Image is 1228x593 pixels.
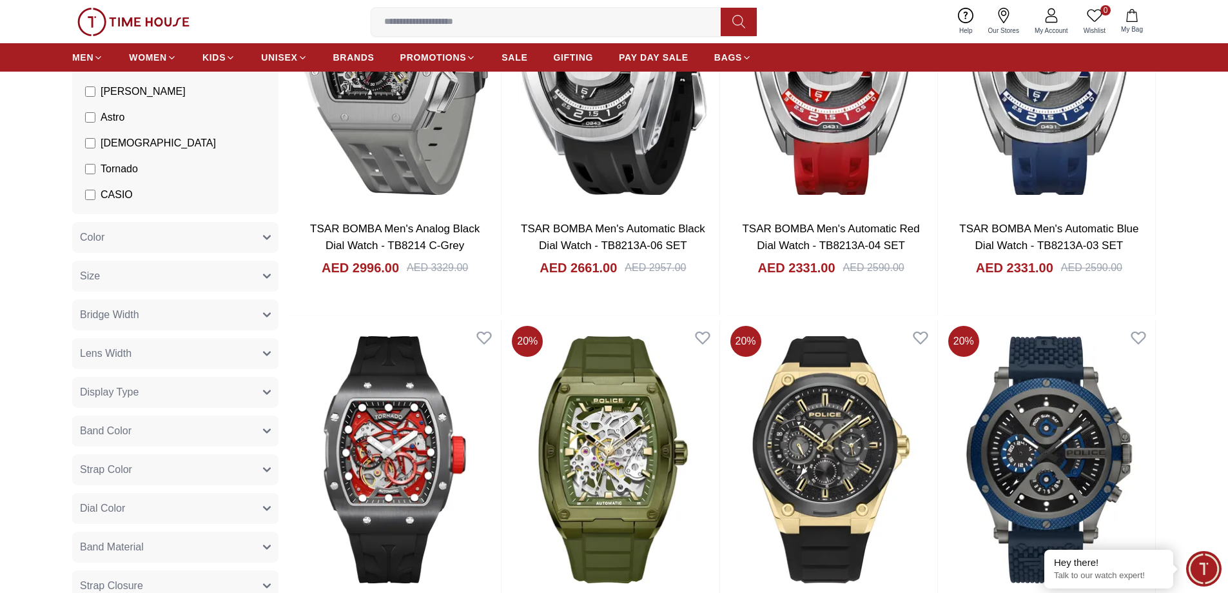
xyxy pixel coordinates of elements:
[101,136,216,151] span: [DEMOGRAPHIC_DATA]
[261,51,297,64] span: UNISEX
[1076,5,1113,38] a: 0Wishlist
[512,326,543,357] span: 20 %
[959,223,1138,252] a: TSAR BOMBA Men's Automatic Blue Dial Watch - TB8213A-03 SET
[85,112,95,123] input: Astro
[400,46,476,69] a: PROMOTIONS
[976,259,1053,277] h4: AED 2331.00
[72,338,278,369] button: Lens Width
[80,307,139,323] span: Bridge Width
[400,51,467,64] span: PROMOTIONS
[1029,26,1073,35] span: My Account
[714,46,752,69] a: BAGS
[322,259,399,277] h4: AED 2996.00
[619,51,688,64] span: PAY DAY SALE
[1116,25,1148,34] span: My Bag
[1100,5,1111,15] span: 0
[85,138,95,148] input: [DEMOGRAPHIC_DATA]
[72,46,103,69] a: MEN
[261,46,307,69] a: UNISEX
[72,493,278,524] button: Dial Color
[948,326,979,357] span: 20 %
[80,462,132,477] span: Strap Color
[101,84,186,99] span: [PERSON_NAME]
[553,51,593,64] span: GIFTING
[101,110,124,125] span: Astro
[983,26,1024,35] span: Our Stores
[101,187,133,203] span: CASIO
[80,423,132,439] span: Band Color
[72,51,93,64] span: MEN
[1054,570,1164,581] p: Talk to our watch expert!
[333,46,375,69] a: BRANDS
[954,26,978,35] span: Help
[72,454,278,485] button: Strap Color
[72,222,278,253] button: Color
[619,46,688,69] a: PAY DAY SALE
[333,51,375,64] span: BRANDS
[72,377,278,408] button: Display Type
[72,416,278,447] button: Band Color
[1054,556,1164,569] div: Hey there!
[80,385,139,400] span: Display Type
[129,46,177,69] a: WOMEN
[310,223,480,252] a: TSAR BOMBA Men's Analog Black Dial Watch - TB8214 C-Grey
[553,46,593,69] a: GIFTING
[521,223,705,252] a: TSAR BOMBA Men's Automatic Black Dial Watch - TB8213A-06 SET
[714,51,742,64] span: BAGS
[202,46,235,69] a: KIDS
[101,213,141,228] span: CITIZEN
[72,299,278,330] button: Bridge Width
[1078,26,1111,35] span: Wishlist
[72,261,278,292] button: Size
[85,86,95,97] input: [PERSON_NAME]
[625,260,686,276] div: AED 2957.00
[502,46,527,69] a: SALE
[757,259,835,277] h4: AED 2331.00
[101,161,138,177] span: Tornado
[129,51,167,64] span: WOMEN
[80,230,104,245] span: Color
[77,8,190,36] img: ...
[85,190,95,200] input: CASIO
[72,532,278,563] button: Band Material
[202,51,226,64] span: KIDS
[407,260,468,276] div: AED 3329.00
[80,539,144,555] span: Band Material
[1113,6,1151,37] button: My Bag
[540,259,617,277] h4: AED 2661.00
[1186,551,1222,587] div: Chat Widget
[843,260,904,276] div: AED 2590.00
[85,164,95,174] input: Tornado
[742,223,919,252] a: TSAR BOMBA Men's Automatic Red Dial Watch - TB8213A-04 SET
[980,5,1027,38] a: Our Stores
[951,5,980,38] a: Help
[80,501,125,516] span: Dial Color
[1061,260,1122,276] div: AED 2590.00
[80,268,100,284] span: Size
[730,326,761,357] span: 20 %
[502,51,527,64] span: SALE
[80,346,132,361] span: Lens Width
